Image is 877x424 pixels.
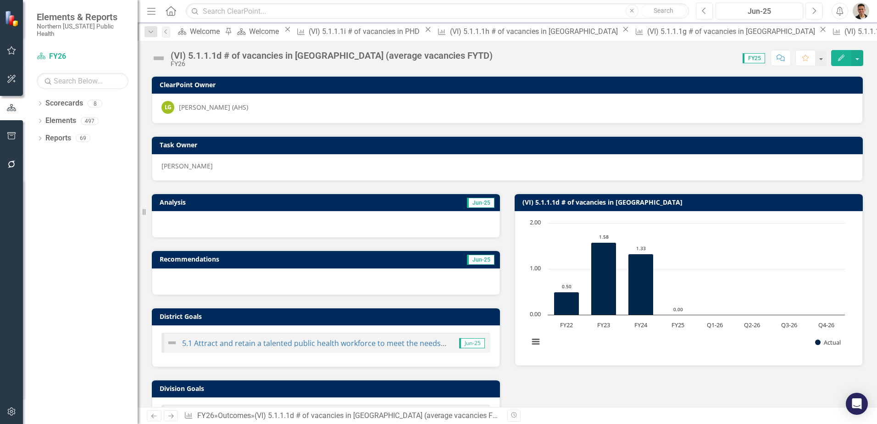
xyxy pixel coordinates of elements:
div: (VI) 5.1.1.1h # of vacancies in [GEOGRAPHIC_DATA] [450,26,620,37]
text: Q3-26 [781,321,797,329]
h3: (VI) 5.1.1.1d # of vacancies in [GEOGRAPHIC_DATA] [522,199,858,206]
a: Welcome [234,26,282,37]
a: FY26 [197,411,214,420]
text: 1.00 [530,264,541,272]
span: FY25 [743,53,765,63]
span: Jun-25 [467,198,494,208]
h3: Recommendations [160,256,387,262]
a: (VI) 5.1.1.1i # of vacancies in PHD [294,26,422,37]
svg: Interactive chart [524,218,849,356]
div: 8 [88,100,102,107]
a: 5.1 Attract and retain a talented public health workforce to meet the needs of [GEOGRAPHIC_DATA]. [182,338,526,348]
span: Search [654,7,673,14]
input: Search ClearPoint... [186,3,689,19]
path: FY22, 0.5. Actual. [554,292,579,315]
text: FY24 [634,321,648,329]
text: 0.00 [530,310,541,318]
div: » » [184,411,500,421]
text: 2.00 [530,218,541,226]
span: Jun-25 [467,255,494,265]
div: Welcome [249,26,282,37]
a: FY26 [37,51,128,62]
text: 0.00 [673,306,683,312]
div: 497 [81,117,99,125]
button: View chart menu, Chart [529,335,542,348]
input: Search Below... [37,73,128,89]
text: 1.58 [599,234,609,240]
div: LG [161,101,174,114]
button: Show Actual [815,338,841,346]
div: Welcome [190,26,222,37]
button: Jun-25 [716,3,803,19]
div: (VI) 5.1.1.1i # of vacancies in PHD [309,26,422,37]
div: (VI) 5.1.1.1d # of vacancies in [GEOGRAPHIC_DATA] (average vacancies FYTD) [171,50,493,61]
div: Open Intercom Messenger [846,393,868,415]
div: 69 [76,134,90,142]
span: Jun-25 [459,338,485,348]
text: FY25 [672,321,684,329]
div: (VI) 5.1.1.1g # of vacancies in [GEOGRAPHIC_DATA] [647,26,817,37]
small: Northern [US_STATE] Public Health [37,22,128,38]
img: ClearPoint Strategy [5,10,21,26]
text: FY22 [560,321,573,329]
h3: District Goals [160,313,495,320]
a: Elements [45,116,76,126]
a: Outcomes [218,411,251,420]
text: FY23 [597,321,610,329]
div: Jun-25 [719,6,800,17]
a: Scorecards [45,98,83,109]
text: Q2-26 [744,321,760,329]
h3: Analysis [160,199,321,206]
text: 1.33 [636,245,646,251]
path: FY24, 1.33. Actual. [628,254,654,315]
text: Q4-26 [818,321,834,329]
div: [PERSON_NAME] (AHS) [179,103,248,112]
h3: Division Goals [160,385,495,392]
h3: ClearPoint Owner [160,81,858,88]
button: Search [641,5,687,17]
div: (VI) 5.1.1.1d # of vacancies in [GEOGRAPHIC_DATA] (average vacancies FYTD) [255,411,510,420]
img: Not Defined [151,51,166,66]
a: Reports [45,133,71,144]
p: [PERSON_NAME] [161,162,853,171]
img: Mike Escobar [853,3,869,19]
a: (VI) 5.1.1.1h # of vacancies in [GEOGRAPHIC_DATA] [434,26,620,37]
a: (VI) 5.1.1.1g # of vacancies in [GEOGRAPHIC_DATA] [631,26,817,37]
span: Elements & Reports [37,11,128,22]
path: FY23, 1.58. Actual. [591,243,616,315]
div: Chart. Highcharts interactive chart. [524,218,853,356]
text: 0.50 [562,283,572,290]
div: FY26 [171,61,493,67]
a: Welcome [175,26,222,37]
text: Q1-26 [707,321,723,329]
img: Not Defined [167,337,178,348]
h3: Task Owner [160,141,858,148]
